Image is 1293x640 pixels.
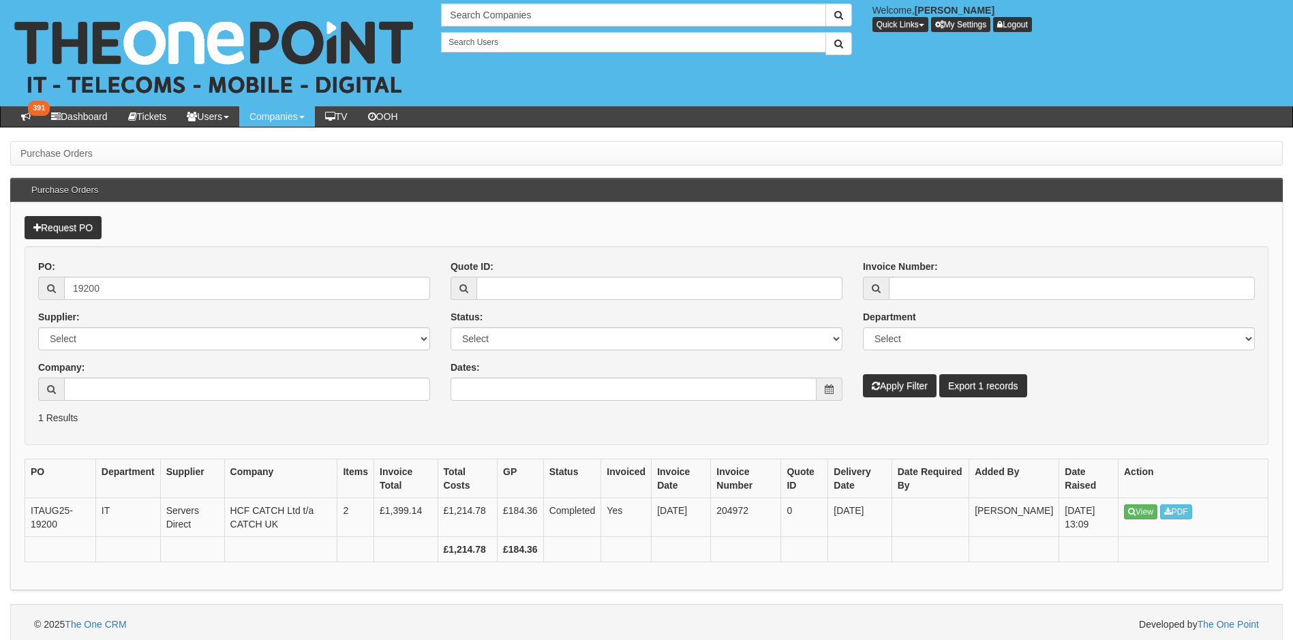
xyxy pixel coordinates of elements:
td: [PERSON_NAME] [969,498,1059,537]
label: Company: [38,361,85,374]
a: Dashboard [41,106,118,127]
label: Department [863,310,916,324]
th: GP [498,459,544,498]
button: Apply Filter [863,374,937,397]
td: Servers Direct [160,498,224,537]
th: Supplier [160,459,224,498]
a: The One CRM [65,619,126,630]
th: Quote ID [781,459,828,498]
b: [PERSON_NAME] [915,5,994,16]
th: Department [95,459,160,498]
th: Invoiced [601,459,652,498]
p: 1 Results [38,411,1255,425]
th: Status [543,459,601,498]
td: [DATE] 13:09 [1059,498,1119,537]
a: Tickets [118,106,177,127]
a: Users [177,106,239,127]
th: Added By [969,459,1059,498]
td: 0 [781,498,828,537]
th: Company [224,459,337,498]
td: [DATE] [652,498,711,537]
button: Quick Links [872,17,928,32]
td: HCF CATCH Ltd t/a CATCH UK [224,498,337,537]
a: Request PO [25,216,102,239]
label: Quote ID: [451,260,493,273]
th: £184.36 [498,537,544,562]
label: Status: [451,310,483,324]
th: Date Raised [1059,459,1119,498]
th: Invoice Number [711,459,781,498]
input: Search Companies [441,3,825,27]
span: Developed by [1139,618,1259,631]
th: Invoice Total [374,459,438,498]
label: Invoice Number: [863,260,938,273]
th: Date Required By [892,459,969,498]
a: Companies [239,106,315,127]
label: PO: [38,260,55,273]
a: The One Point [1198,619,1259,630]
td: [DATE] [828,498,892,537]
td: Yes [601,498,652,537]
label: Supplier: [38,310,80,324]
input: Search Users [441,32,825,52]
td: £1,399.14 [374,498,438,537]
td: £1,214.78 [438,498,498,537]
th: Invoice Date [652,459,711,498]
div: Welcome, [862,3,1293,32]
td: 204972 [711,498,781,537]
li: Purchase Orders [20,147,93,160]
th: Total Costs [438,459,498,498]
th: Action [1119,459,1268,498]
a: Export 1 records [939,374,1027,397]
a: Logout [993,17,1032,32]
td: Completed [543,498,601,537]
th: £1,214.78 [438,537,498,562]
label: Dates: [451,361,480,374]
a: TV [315,106,358,127]
span: 391 [28,101,50,116]
td: IT [95,498,160,537]
th: Delivery Date [828,459,892,498]
td: £184.36 [498,498,544,537]
a: OOH [358,106,408,127]
span: © 2025 [34,619,127,630]
th: Items [337,459,374,498]
a: My Settings [931,17,991,32]
h3: Purchase Orders [25,179,105,202]
td: 2 [337,498,374,537]
a: PDF [1160,504,1192,519]
th: PO [25,459,96,498]
a: View [1124,504,1157,519]
td: ITAUG25-19200 [25,498,96,537]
